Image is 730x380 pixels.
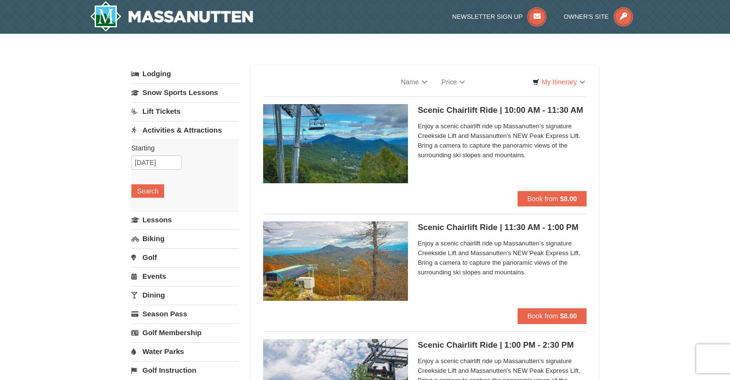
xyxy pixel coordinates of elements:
a: Biking [131,230,239,247]
a: Lessons [131,211,239,229]
a: Golf [131,248,239,266]
span: Book from [527,195,558,203]
button: Search [131,184,164,198]
button: Book from $8.00 [518,308,587,324]
a: Price [435,72,473,92]
span: Enjoy a scenic chairlift ride up Massanutten’s signature Creekside Lift and Massanutten's NEW Pea... [418,122,587,160]
button: Book from $8.00 [518,191,587,206]
strong: $8.00 [560,312,577,320]
a: Massanutten Resort [90,1,253,32]
a: Season Pass [131,305,239,323]
span: Book from [527,312,558,320]
a: Newsletter Sign Up [452,13,547,20]
a: Owner's Site [564,13,633,20]
a: Snow Sports Lessons [131,83,239,101]
a: Name [393,72,434,92]
img: Massanutten Resort Logo [90,1,253,32]
h5: Scenic Chairlift Ride | 1:00 PM - 2:30 PM [418,340,587,350]
h5: Scenic Chairlift Ride | 11:30 AM - 1:00 PM [418,223,587,232]
a: Activities & Attractions [131,121,239,139]
a: Golf Instruction [131,361,239,379]
a: Water Parks [131,342,239,360]
h5: Scenic Chairlift Ride | 10:00 AM - 11:30 AM [418,106,587,115]
strong: $8.00 [560,195,577,203]
span: Owner's Site [564,13,609,20]
a: Lodging [131,65,239,82]
a: Golf Membership [131,324,239,341]
a: My Itinerary [526,75,591,89]
img: 24896431-1-a2e2611b.jpg [263,104,408,183]
a: Dining [131,286,239,304]
span: Newsletter Sign Up [452,13,523,20]
img: 24896431-13-a88f1aaf.jpg [263,221,408,300]
label: Starting [131,143,232,153]
a: Lift Tickets [131,102,239,120]
a: Events [131,267,239,285]
span: Enjoy a scenic chairlift ride up Massanutten’s signature Creekside Lift and Massanutten's NEW Pea... [418,239,587,277]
